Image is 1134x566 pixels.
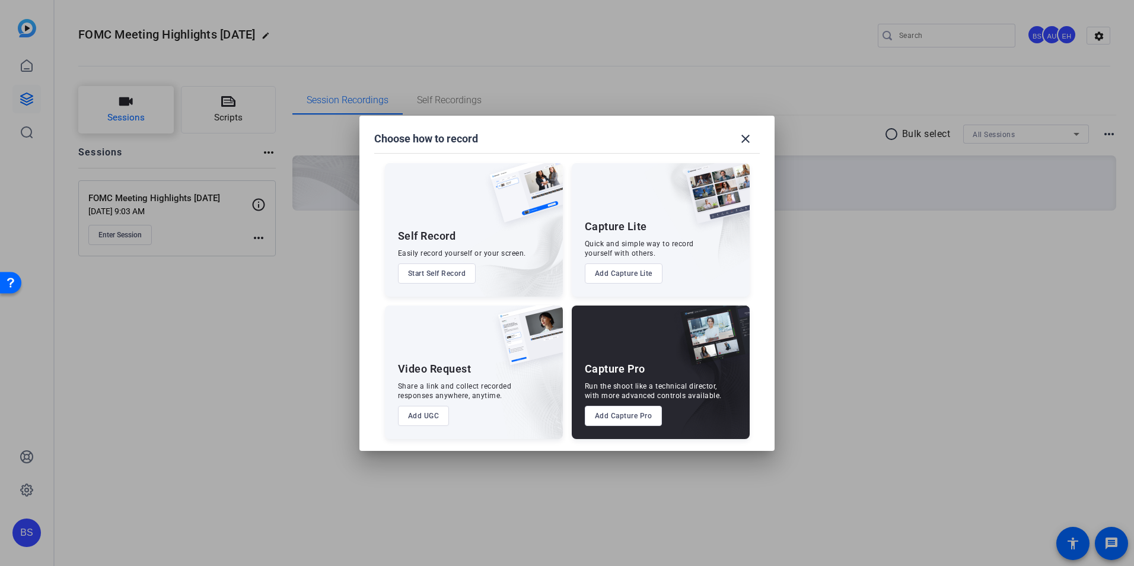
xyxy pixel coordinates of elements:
[671,306,750,378] img: capture-pro.png
[398,406,450,426] button: Add UGC
[374,132,478,146] h1: Choose how to record
[494,342,563,439] img: embarkstudio-ugc-content.png
[398,263,476,284] button: Start Self Record
[398,249,526,258] div: Easily record yourself or your screen.
[398,362,472,376] div: Video Request
[585,362,645,376] div: Capture Pro
[585,381,722,400] div: Run the shoot like a technical director, with more advanced controls available.
[585,263,662,284] button: Add Capture Lite
[662,320,750,439] img: embarkstudio-capture-pro.png
[460,189,563,297] img: embarkstudio-self-record.png
[489,306,563,377] img: ugc-content.png
[585,406,662,426] button: Add Capture Pro
[585,220,647,234] div: Capture Lite
[644,163,750,282] img: embarkstudio-capture-lite.png
[676,163,750,236] img: capture-lite.png
[398,229,456,243] div: Self Record
[481,163,563,234] img: self-record.png
[398,381,512,400] div: Share a link and collect recorded responses anywhere, anytime.
[585,239,694,258] div: Quick and simple way to record yourself with others.
[738,132,753,146] mat-icon: close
